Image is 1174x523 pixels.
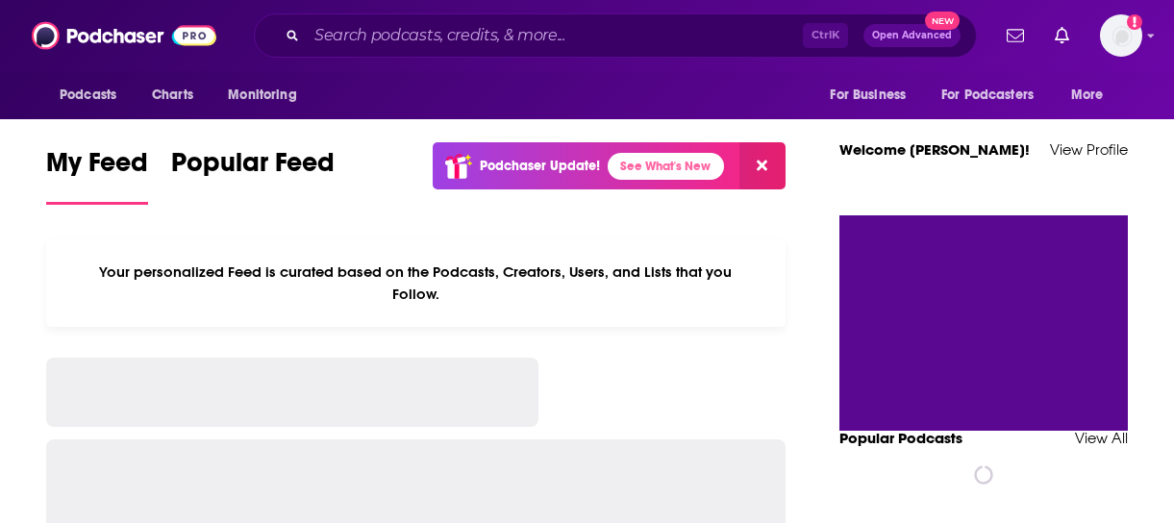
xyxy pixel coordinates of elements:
[929,77,1062,113] button: open menu
[307,20,803,51] input: Search podcasts, credits, & more...
[830,82,906,109] span: For Business
[214,77,321,113] button: open menu
[999,19,1032,52] a: Show notifications dropdown
[139,77,205,113] a: Charts
[1100,14,1142,57] img: User Profile
[46,239,786,327] div: Your personalized Feed is curated based on the Podcasts, Creators, Users, and Lists that you Follow.
[60,82,116,109] span: Podcasts
[839,429,962,447] a: Popular Podcasts
[254,13,977,58] div: Search podcasts, credits, & more...
[152,82,193,109] span: Charts
[1100,14,1142,57] span: Logged in as jessicalaino
[171,146,335,205] a: Popular Feed
[1071,82,1104,109] span: More
[480,158,600,174] p: Podchaser Update!
[46,146,148,205] a: My Feed
[816,77,930,113] button: open menu
[941,82,1034,109] span: For Podcasters
[872,31,952,40] span: Open Advanced
[228,82,296,109] span: Monitoring
[1127,14,1142,30] svg: Add a profile image
[925,12,960,30] span: New
[1047,19,1077,52] a: Show notifications dropdown
[1050,140,1128,159] a: View Profile
[863,24,961,47] button: Open AdvancedNew
[46,146,148,190] span: My Feed
[1100,14,1142,57] button: Show profile menu
[1058,77,1128,113] button: open menu
[171,146,335,190] span: Popular Feed
[46,77,141,113] button: open menu
[1075,429,1128,447] a: View All
[839,140,1030,159] a: Welcome [PERSON_NAME]!
[803,23,848,48] span: Ctrl K
[32,17,216,54] img: Podchaser - Follow, Share and Rate Podcasts
[608,153,724,180] a: See What's New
